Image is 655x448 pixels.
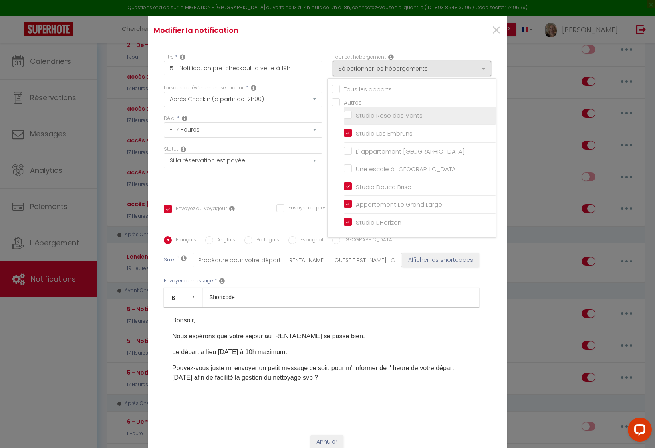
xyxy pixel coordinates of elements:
i: Booking status [181,146,186,152]
i: Message [219,278,225,284]
span: Studio Douce Brise [356,183,411,191]
label: Espagnol [296,236,323,245]
label: Statut [164,146,178,153]
a: Bold [164,288,183,307]
label: Pour cet hébergement [333,53,386,61]
p: Nous espérons que votre séjour au [RENTAL:NAME] se passe bien. [172,332,471,341]
span: Studio L'Horizon [356,218,401,227]
label: Sujet [164,256,176,264]
label: [GEOGRAPHIC_DATA] [340,236,394,245]
a: Italic [183,288,203,307]
button: Sélectionner les hébergements [333,61,491,76]
span: × [491,18,501,42]
i: Subject [181,255,187,261]
label: Français [172,236,196,245]
a: Shortcode [203,288,241,307]
span: Studio Les Embruns [356,129,413,138]
label: Envoyer ce message [164,277,213,285]
i: Event Occur [251,85,256,91]
span: L' appartement [GEOGRAPHIC_DATA] [356,147,465,156]
i: This Rental [388,54,394,60]
h4: Modifier la notification [154,25,382,36]
button: Afficher les shortcodes [402,253,479,267]
i: Envoyer au voyageur [229,205,235,212]
label: Anglais [213,236,235,245]
label: Titre [164,53,174,61]
p: Le départ a lieu [DATE] à 10h maximum. [172,347,471,357]
div: ​ [164,307,479,387]
i: Title [180,54,185,60]
button: Close [491,22,501,39]
label: Lorsque cet événement se produit [164,84,245,92]
p: Pouvez-vous juste m' envoyer un petit message ce soir, pour m' informer de l' heure de votre dépa... [172,363,471,383]
p: Bonsoir​, [172,316,471,325]
label: Délai [164,115,176,122]
iframe: LiveChat chat widget [621,414,655,448]
label: Portugais [252,236,279,245]
i: Action Time [182,115,187,122]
